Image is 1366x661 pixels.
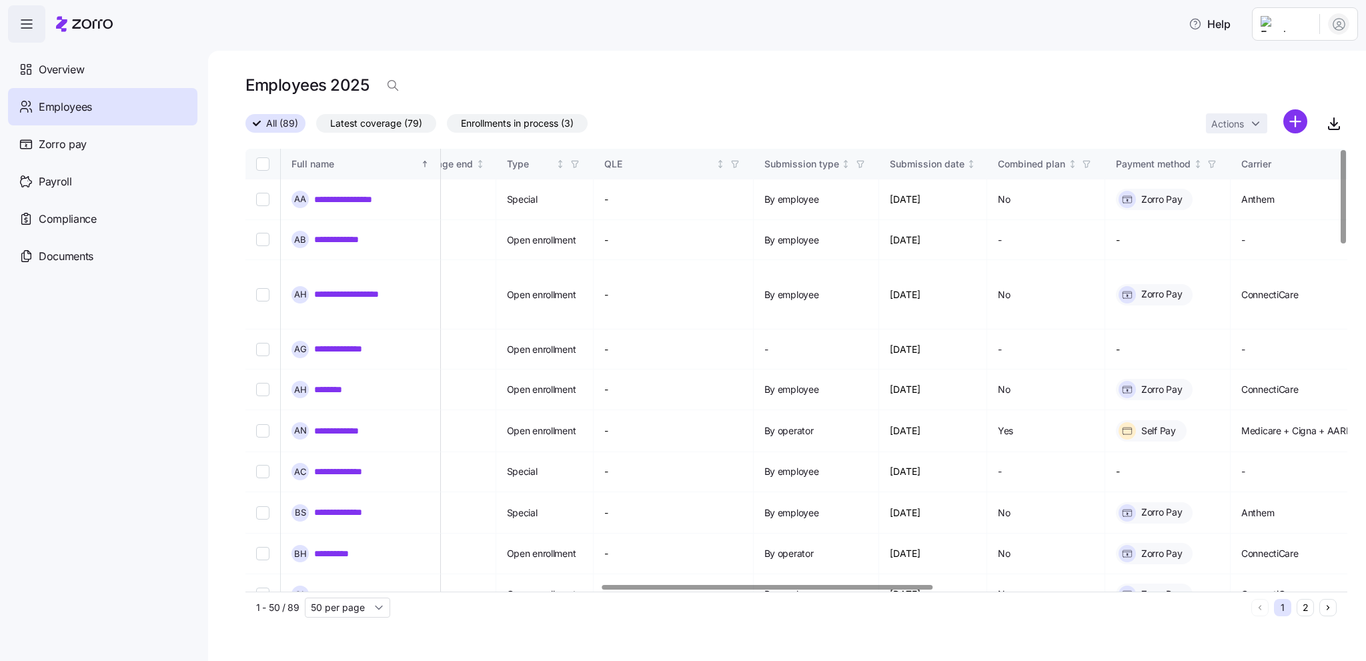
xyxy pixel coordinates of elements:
[764,288,819,301] span: By employee
[966,159,976,169] div: Not sorted
[507,157,554,171] div: Type
[841,159,850,169] div: Not sorted
[879,220,988,260] td: [DATE]
[507,343,576,356] span: Open enrollment
[764,193,819,206] span: By employee
[1241,383,1299,396] span: ConnectiCare
[8,200,197,237] a: Compliance
[1189,16,1231,32] span: Help
[256,547,269,560] input: Select record 9
[256,233,269,246] input: Select record 2
[295,590,306,599] span: C L
[1141,383,1182,396] span: Zorro Pay
[879,534,988,574] td: [DATE]
[1241,193,1274,206] span: Anthem
[256,157,269,171] input: Select all records
[1211,119,1244,129] span: Actions
[281,149,441,179] th: Full nameSorted ascending
[594,149,754,179] th: QLENot sorted
[879,329,988,370] td: [DATE]
[507,465,538,478] span: Special
[1193,159,1203,169] div: Not sorted
[507,506,538,520] span: Special
[294,235,306,244] span: A B
[1241,157,1351,171] div: Carrier
[594,452,754,492] td: -
[879,574,988,615] td: [DATE]
[295,508,306,517] span: B S
[604,157,714,171] div: QLE
[879,410,988,452] td: [DATE]
[987,149,1105,179] th: Combined planNot sorted
[8,88,197,125] a: Employees
[294,468,307,476] span: A C
[39,211,97,227] span: Compliance
[879,370,988,410] td: [DATE]
[256,193,269,206] input: Select record 1
[879,179,988,220] td: [DATE]
[476,159,485,169] div: Not sorted
[39,248,93,265] span: Documents
[256,343,269,356] input: Select record 4
[764,383,819,396] span: By employee
[998,465,1002,478] span: -
[764,343,768,356] span: -
[1105,329,1231,370] td: -
[256,288,269,301] input: Select record 3
[594,179,754,220] td: -
[256,465,269,478] input: Select record 7
[8,237,197,275] a: Documents
[256,588,269,601] input: Select record 10
[1068,159,1077,169] div: Not sorted
[764,506,819,520] span: By employee
[1105,220,1231,260] td: -
[998,193,1010,206] span: No
[764,424,814,438] span: By operator
[1274,599,1291,616] button: 1
[256,506,269,520] input: Select record 8
[8,51,197,88] a: Overview
[496,149,594,179] th: TypeNot sorted
[39,136,87,153] span: Zorro pay
[39,61,84,78] span: Overview
[1141,287,1182,301] span: Zorro Pay
[507,383,576,396] span: Open enrollment
[294,386,307,394] span: A H
[1116,157,1191,171] div: Payment method
[1105,149,1231,179] th: Payment methodNot sorted
[507,288,576,301] span: Open enrollment
[507,193,538,206] span: Special
[1261,16,1309,32] img: Employer logo
[1141,506,1182,519] span: Zorro Pay
[1297,599,1314,616] button: 2
[1241,288,1299,301] span: ConnectiCare
[256,383,269,396] input: Select record 5
[1241,233,1245,247] span: -
[256,424,269,438] input: Select record 6
[716,159,725,169] div: Not sorted
[1105,452,1231,492] td: -
[1178,11,1241,37] button: Help
[998,157,1065,171] div: Combined plan
[998,383,1010,396] span: No
[556,159,565,169] div: Not sorted
[594,370,754,410] td: -
[291,157,418,171] div: Full name
[879,492,988,534] td: [DATE]
[8,163,197,200] a: Payroll
[294,426,307,435] span: A N
[8,125,197,163] a: Zorro pay
[998,547,1010,560] span: No
[1241,547,1299,560] span: ConnectiCare
[998,288,1010,301] span: No
[294,290,307,299] span: A H
[1283,109,1307,133] svg: add icon
[330,115,422,132] span: Latest coverage (79)
[507,233,576,247] span: Open enrollment
[400,149,496,179] th: Coverage endNot sorted
[1141,547,1182,560] span: Zorro Pay
[1241,465,1245,478] span: -
[294,345,307,354] span: A G
[294,550,307,558] span: B H
[754,149,879,179] th: Submission typeNot sorted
